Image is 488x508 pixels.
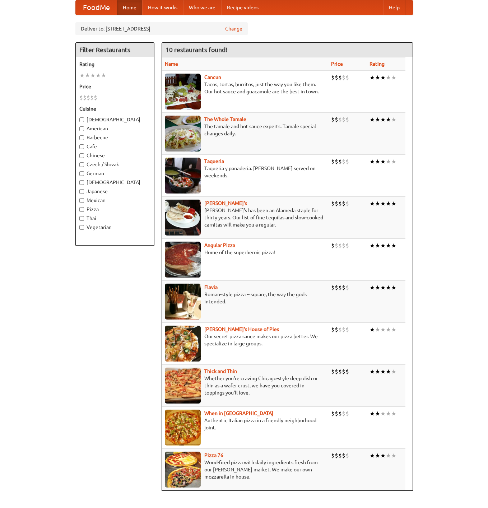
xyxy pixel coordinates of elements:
li: ★ [386,242,391,250]
a: The Whole Tamale [204,116,246,122]
input: Japanese [79,189,84,194]
li: ★ [380,158,386,166]
li: ★ [391,200,396,208]
a: [PERSON_NAME]'s House of Pies [204,326,279,332]
li: $ [83,94,87,102]
li: ★ [375,284,380,292]
h5: Cuisine [79,105,150,112]
li: ★ [370,326,375,334]
label: American [79,125,150,132]
li: ★ [380,74,386,81]
img: luigis.jpg [165,326,201,362]
li: $ [331,368,335,376]
li: $ [335,452,338,460]
li: ★ [375,242,380,250]
h5: Price [79,83,150,90]
li: ★ [375,116,380,123]
label: Chinese [79,152,150,159]
input: [DEMOGRAPHIC_DATA] [79,117,84,122]
li: ★ [391,158,396,166]
b: Angular Pizza [204,242,235,248]
li: ★ [391,242,396,250]
input: American [79,126,84,131]
li: ★ [101,71,106,79]
li: $ [345,326,349,334]
li: ★ [370,242,375,250]
a: Price [331,61,343,67]
li: ★ [375,74,380,81]
input: [DEMOGRAPHIC_DATA] [79,180,84,185]
li: ★ [391,326,396,334]
li: $ [338,326,342,334]
li: $ [345,116,349,123]
label: [DEMOGRAPHIC_DATA] [79,116,150,123]
li: ★ [380,410,386,418]
img: thick.jpg [165,368,201,404]
li: ★ [370,200,375,208]
li: $ [342,200,345,208]
a: Who we are [183,0,221,15]
li: $ [335,410,338,418]
li: $ [331,74,335,81]
label: Japanese [79,188,150,195]
li: $ [335,242,338,250]
li: ★ [370,410,375,418]
li: $ [338,410,342,418]
p: Roman-style pizza -- square, the way the gods intended. [165,291,326,305]
li: ★ [370,158,375,166]
label: Pizza [79,206,150,213]
p: Our secret pizza sauce makes our pizza better. We specialize in large groups. [165,333,326,347]
a: How it works [142,0,183,15]
li: ★ [85,71,90,79]
a: Recipe videos [221,0,264,15]
li: $ [335,116,338,123]
li: $ [345,242,349,250]
a: Help [383,0,405,15]
li: ★ [386,74,391,81]
a: Thick and Thin [204,368,237,374]
li: ★ [370,74,375,81]
input: Vegetarian [79,225,84,230]
ng-pluralize: 10 restaurants found! [166,46,227,53]
label: Cafe [79,143,150,150]
a: Cancun [204,74,221,80]
img: flavia.jpg [165,284,201,320]
p: Wood-fired pizza with daily ingredients fresh from our [PERSON_NAME] market. We make our own mozz... [165,459,326,480]
li: ★ [386,368,391,376]
input: Thai [79,216,84,221]
b: When in [GEOGRAPHIC_DATA] [204,410,273,416]
label: [DEMOGRAPHIC_DATA] [79,179,150,186]
p: Tacos, tortas, burritos, just the way you like them. Our hot sauce and guacamole are the best in ... [165,81,326,95]
li: $ [342,326,345,334]
li: $ [345,200,349,208]
li: $ [345,368,349,376]
input: Pizza [79,207,84,212]
li: ★ [380,242,386,250]
li: $ [90,94,94,102]
a: Pizza 76 [204,452,223,458]
li: ★ [380,200,386,208]
li: ★ [79,71,85,79]
input: Chinese [79,153,84,158]
a: FoodMe [76,0,117,15]
li: ★ [380,284,386,292]
input: Mexican [79,198,84,203]
label: Czech / Slovak [79,161,150,168]
p: Home of the superheroic pizza! [165,249,326,256]
li: $ [345,74,349,81]
li: ★ [391,284,396,292]
li: $ [331,284,335,292]
li: $ [345,158,349,166]
li: ★ [391,74,396,81]
p: [PERSON_NAME]'s has been an Alameda staple for thirty years. Our list of fine tequilas and slow-c... [165,207,326,228]
label: Mexican [79,197,150,204]
a: Flavia [204,284,218,290]
li: $ [342,242,345,250]
li: $ [342,116,345,123]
